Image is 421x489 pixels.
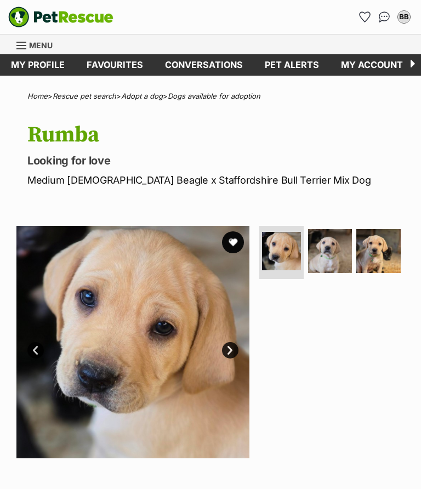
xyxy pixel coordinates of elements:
a: Rescue pet search [53,92,116,100]
p: Medium [DEMOGRAPHIC_DATA] Beagle x Staffordshire Bull Terrier Mix Dog [27,173,405,187]
img: Photo of Rumba [308,229,352,274]
a: Conversations [376,8,393,26]
div: BB [399,12,409,22]
button: favourite [222,231,244,253]
ul: Account quick links [356,8,413,26]
a: Prev [27,342,44,359]
a: Next [222,342,238,359]
a: conversations [154,54,254,76]
img: Photo of Rumba [262,232,301,271]
a: PetRescue [8,7,113,27]
a: Favourites [356,8,373,26]
a: Adopt a dog [121,92,163,100]
button: My account [395,8,413,26]
p: Looking for love [27,153,405,168]
a: Favourites [76,54,154,76]
h1: Rumba [27,122,405,147]
img: Photo of Rumba [356,229,401,274]
img: chat-41dd97257d64d25036548639549fe6c8038ab92f7586957e7f3b1b290dea8141.svg [379,12,390,22]
span: Menu [29,41,53,50]
a: Home [27,92,48,100]
a: Pet alerts [254,54,330,76]
a: My account [330,54,414,76]
a: Menu [16,35,60,54]
a: Dogs available for adoption [168,92,260,100]
img: logo-e224e6f780fb5917bec1dbf3a21bbac754714ae5b6737aabdf751b685950b380.svg [8,7,113,27]
img: Photo of Rumba [16,226,249,459]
